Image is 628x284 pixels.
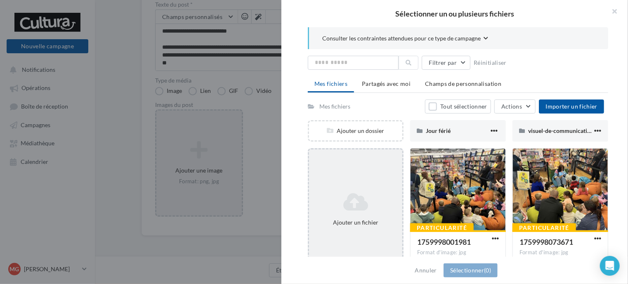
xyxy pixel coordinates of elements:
[501,103,522,110] span: Actions
[295,10,615,17] h2: Sélectionner un ou plusieurs fichiers
[309,127,402,135] div: Ajouter un dossier
[512,223,576,232] div: Particularité
[470,58,510,68] button: Réinitialiser
[426,127,451,134] span: Jour férié
[412,265,440,275] button: Annuler
[539,99,604,114] button: Importer un fichier
[362,80,411,87] span: Partagés avec moi
[417,237,471,246] span: 1759998001981
[312,218,399,227] div: Ajouter un fichier
[528,127,594,134] span: visuel-de-communication
[484,267,491,274] span: (0)
[322,34,488,44] button: Consulter les contraintes attendues pour ce type de campagne
[444,263,498,277] button: Sélectionner(0)
[425,80,501,87] span: Champs de personnalisation
[417,249,499,256] div: Format d'image: jpg
[422,56,470,70] button: Filtrer par
[519,237,573,246] span: 1759998073671
[319,102,350,111] div: Mes fichiers
[410,223,474,232] div: Particularité
[314,80,347,87] span: Mes fichiers
[322,34,481,43] span: Consulter les contraintes attendues pour ce type de campagne
[545,103,597,110] span: Importer un fichier
[519,249,601,256] div: Format d'image: jpg
[494,99,536,114] button: Actions
[600,256,620,276] div: Open Intercom Messenger
[425,99,491,114] button: Tout sélectionner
